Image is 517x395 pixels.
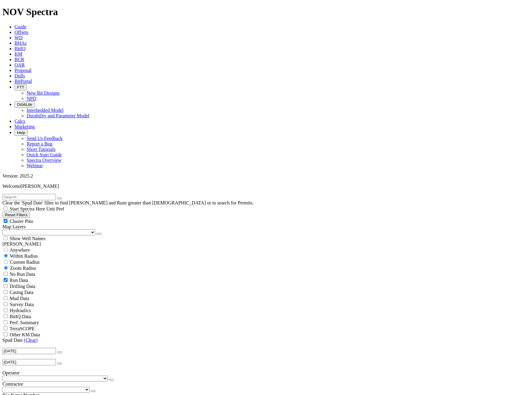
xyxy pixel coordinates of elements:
h1: NOV Spectra [2,6,515,18]
span: Survey Data [10,302,34,307]
a: Interbedded Model [27,108,63,113]
input: After [2,348,56,354]
a: New Bit Designs [27,90,60,96]
span: Anywhere [10,247,30,253]
a: Marketing [15,124,35,129]
span: Zoom Radius [10,266,36,271]
a: Durability and Parameter Model [27,113,89,118]
span: Clear the 'Spud Date' filter to find [PERSON_NAME] and Runs greater than [DEMOGRAPHIC_DATA] or to... [2,200,254,205]
span: Other KM Data [10,332,40,337]
span: Show Well Names [10,236,45,241]
a: Guide [15,24,26,29]
input: Before [2,359,56,365]
span: Within Radius [10,253,38,259]
a: BCR [15,57,24,62]
a: OAR [15,62,25,67]
span: FTT [17,85,24,90]
a: WD [15,35,23,40]
a: BitIQ [15,46,25,51]
span: [PERSON_NAME] [21,184,59,189]
a: Calcs [15,119,25,124]
a: Dulls [15,73,25,78]
a: Proposal [15,68,31,73]
a: Webinar [27,163,43,168]
filter-controls-checkbox: Hydraulics Analysis [2,307,515,313]
a: KM [15,51,22,57]
button: Help [15,129,28,136]
a: BHAs [15,41,27,46]
a: Report a Bug [27,141,52,146]
span: OrbitLite [17,102,32,107]
button: Reset Filters [2,212,30,218]
span: Custom Radius [10,260,40,265]
span: Map Layers [2,224,26,229]
a: NPD [27,96,36,101]
filter-controls-checkbox: TerraSCOPE Data [2,331,515,338]
span: Operator [2,370,20,375]
a: Spectra Overview [27,158,61,163]
span: Cluster Pins [10,219,33,224]
span: BitIQ Data [10,314,31,319]
button: OrbitLite [15,101,34,108]
p: Welcome [2,184,515,189]
a: Quick Start Guide [27,152,62,157]
span: TerraSCOPE [10,326,35,331]
span: Run Data [10,278,28,283]
span: Casing Data [10,290,34,295]
a: Offsets [15,30,28,35]
span: Help [17,130,25,135]
span: Spud Date [2,338,23,343]
a: Send Us Feedback [27,136,63,141]
filter-controls-checkbox: Performance Summary [2,319,515,325]
a: BitPortal [15,79,32,84]
span: Perf. Summary [10,320,39,325]
button: FTT [15,84,27,90]
span: Unit Pref [46,206,64,211]
a: (Clear) [24,338,37,343]
span: Hydraulics [10,308,31,313]
input: Search [2,194,56,200]
div: [PERSON_NAME] [2,241,515,247]
span: Contractor [2,381,23,387]
span: No Run Data [10,272,35,277]
span: Mud Data [10,296,29,301]
div: Version: 2025.2 [2,173,515,179]
input: Start Spectra Here [4,207,8,211]
filter-controls-checkbox: TerraSCOPE Data [2,325,515,331]
span: Drilling Data [10,284,35,289]
a: Short Tutorials [27,147,56,152]
span: Start Spectra Here [10,206,45,211]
